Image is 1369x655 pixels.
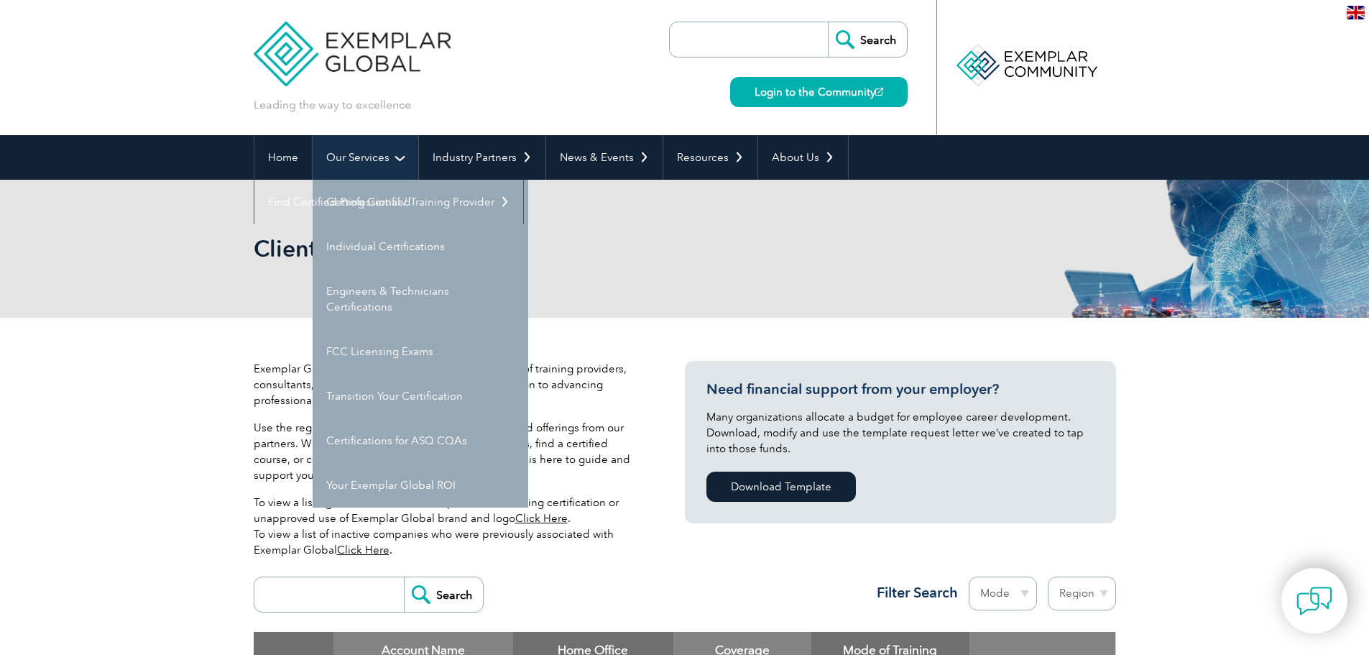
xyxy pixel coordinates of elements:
[313,269,528,329] a: Engineers & Technicians Certifications
[254,420,642,483] p: Use the register below to discover detailed profiles and offerings from our partners. Whether you...
[313,463,528,508] a: Your Exemplar Global ROI
[730,77,908,107] a: Login to the Community
[706,472,856,502] a: Download Template
[663,135,757,180] a: Resources
[404,577,483,612] input: Search
[313,135,418,180] a: Our Services
[254,495,642,558] p: To view a listing of false claims of Exemplar Global training certification or unapproved use of ...
[313,374,528,418] a: Transition Your Certification
[337,544,390,556] a: Click Here
[254,361,642,408] p: Exemplar Global proudly works with a global network of training providers, consultants, and organ...
[828,22,907,57] input: Search
[313,329,528,374] a: FCC Licensing Exams
[868,584,958,602] h3: Filter Search
[254,97,411,113] p: Leading the way to excellence
[758,135,848,180] a: About Us
[313,224,528,269] a: Individual Certifications
[254,135,312,180] a: Home
[706,380,1094,398] h3: Need financial support from your employer?
[254,180,523,224] a: Find Certified Professional / Training Provider
[546,135,663,180] a: News & Events
[515,512,568,525] a: Click Here
[254,237,857,260] h2: Client Register
[1296,583,1332,619] img: contact-chat.png
[875,88,883,96] img: open_square.png
[706,409,1094,457] p: Many organizations allocate a budget for employee career development. Download, modify and use th...
[313,418,528,463] a: Certifications for ASQ CQAs
[1347,6,1365,19] img: en
[419,135,545,180] a: Industry Partners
